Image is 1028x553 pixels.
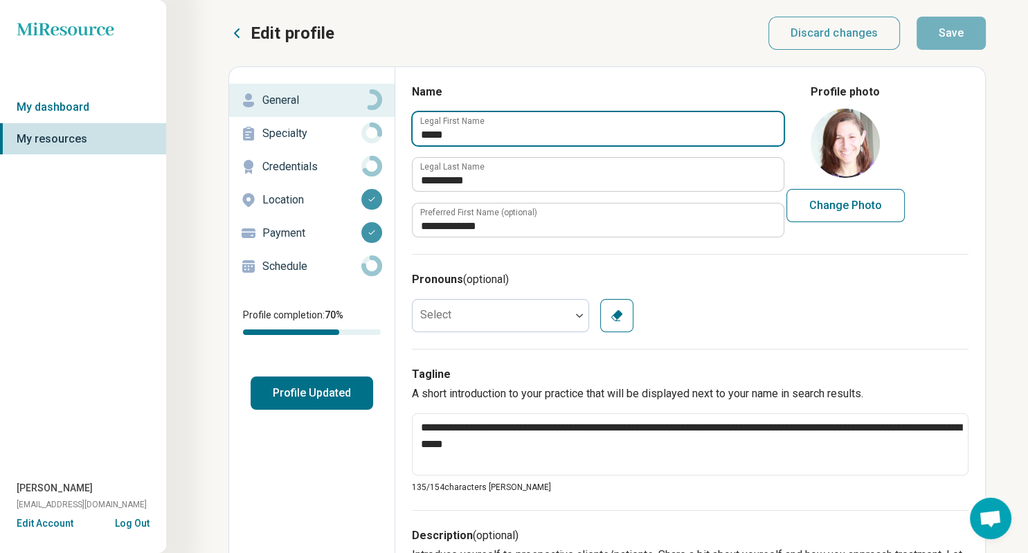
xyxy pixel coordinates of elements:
button: Edit profile [228,22,334,44]
span: [EMAIL_ADDRESS][DOMAIN_NAME] [17,498,147,511]
span: 70 % [325,309,343,320]
p: Payment [262,225,361,242]
button: Discard changes [768,17,901,50]
span: (optional) [473,529,518,542]
button: Change Photo [786,189,905,222]
label: Preferred First Name (optional) [420,208,537,217]
a: General [229,84,395,117]
p: 135/ 154 characters [PERSON_NAME] [412,481,968,493]
label: Legal First Name [420,117,485,125]
a: Credentials [229,150,395,183]
p: General [262,92,361,109]
a: Specialty [229,117,395,150]
button: Profile Updated [251,377,373,410]
h3: Tagline [412,366,968,383]
div: Profile completion [243,329,381,335]
h3: Name [412,84,783,100]
label: Legal Last Name [420,163,485,171]
button: Edit Account [17,516,73,531]
p: Specialty [262,125,361,142]
legend: Profile photo [811,84,880,100]
h3: Pronouns [412,271,968,288]
p: Edit profile [251,22,334,44]
label: Select [420,308,451,321]
a: Location [229,183,395,217]
button: Save [917,17,986,50]
p: Credentials [262,158,361,175]
div: Profile completion: [229,300,395,343]
a: Schedule [229,250,395,283]
span: [PERSON_NAME] [17,481,93,496]
p: A short introduction to your practice that will be displayed next to your name in search results. [412,386,968,402]
span: (optional) [463,273,509,286]
div: Open chat [970,498,1011,539]
img: avatar image [811,109,880,178]
p: Location [262,192,361,208]
button: Log Out [115,516,150,527]
h3: Description [412,527,968,544]
a: Payment [229,217,395,250]
p: Schedule [262,258,361,275]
